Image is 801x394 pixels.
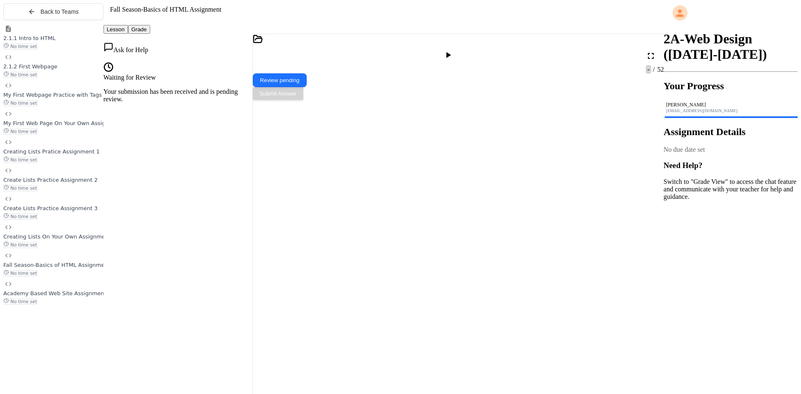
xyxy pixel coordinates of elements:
span: Creating Lists Pratice Assignment 1 [3,148,100,155]
span: No time set [3,270,38,276]
span: No time set [3,72,38,78]
span: No time set [3,128,38,135]
span: My First Webpage Practice with Tags [3,92,102,98]
span: 2.1.2 First Webpage [3,63,58,70]
span: No time set [3,185,38,191]
button: Grade [128,25,150,34]
span: No time set [3,299,38,305]
div: No due date set [664,146,798,153]
span: Academy Based Web Site Assignment [3,290,106,296]
button: Back to Teams [3,3,103,20]
button: Lesson [103,25,128,34]
h1: 2A-Web Design ([DATE]-[DATE]) [664,31,798,62]
p: Your submission has been received and is pending review. [103,88,252,103]
span: Create Lists Practice Assignment 2 [3,177,98,183]
span: 2.1.1 Intro to HTML [3,35,55,41]
span: 52 [656,66,664,73]
span: Ask for Help [113,46,149,53]
div: My Account [664,3,798,23]
div: [EMAIL_ADDRESS][DOMAIN_NAME] [666,108,795,113]
span: Fall Season-Basics of HTML Assignment [3,262,110,268]
span: My First Web Page On Your Own Assignment [3,120,123,126]
div: Waiting for Review [103,74,252,81]
span: Fall Season-Basics of HTML Assignment [110,6,222,13]
span: - [646,65,651,74]
div: [PERSON_NAME] [666,102,795,108]
h2: Your Progress [664,80,798,92]
span: Back to Teams [40,8,79,15]
h2: Assignment Details [664,126,798,138]
button: Submit Answer [253,87,303,100]
span: Creating Lists On Your Own Assignment [3,233,111,240]
span: Create Lists Practice Assignment 3 [3,205,98,211]
span: No time set [3,43,38,50]
span: / [653,66,655,73]
span: No time set [3,213,38,220]
span: No time set [3,242,38,248]
p: Switch to "Grade View" to access the chat feature and communicate with your teacher for help and ... [664,178,798,201]
button: Review pending [253,73,307,87]
span: No time set [3,157,38,163]
span: No time set [3,100,38,106]
span: Submit Answer [259,90,297,97]
h3: Need Help? [664,161,798,170]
